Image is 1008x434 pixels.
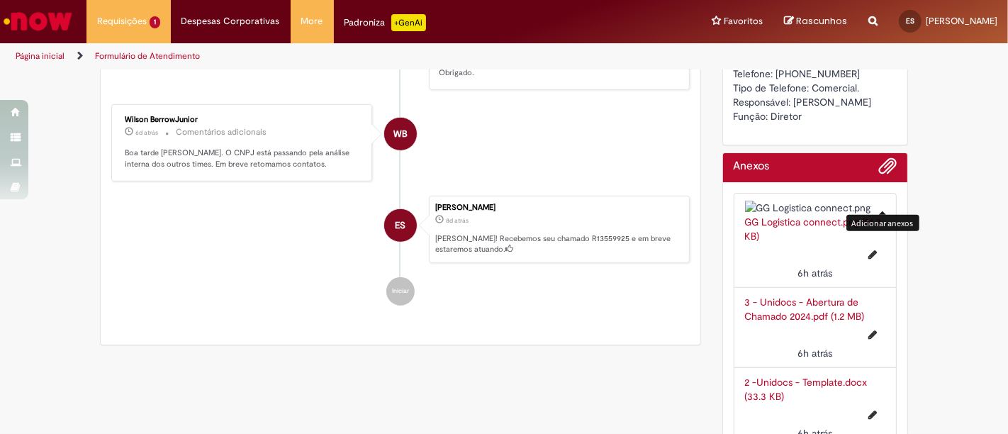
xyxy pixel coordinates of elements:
a: Rascunhos [784,15,847,28]
button: Editar nome de arquivo GG Logistica connect.png [860,243,885,266]
div: [PERSON_NAME] [435,204,682,212]
span: 6d atrás [135,128,158,137]
span: [PERSON_NAME] [926,15,997,27]
span: ES [395,208,405,243]
h2: Anexos [734,160,770,173]
a: 2 -Unidocs - Template.docx (33.3 KB) [745,376,868,403]
span: 1 [150,16,160,28]
small: Comentários adicionais [176,126,267,138]
p: +GenAi [391,14,426,31]
div: Wilson BerrowJunior [125,116,361,124]
div: Padroniza [345,14,426,31]
a: GG Logistica connect.png (91.3 KB) [745,216,882,243]
li: Emerson Luricio da Silva [111,196,690,264]
div: Adicionar anexos [846,215,919,231]
button: Editar nome de arquivo 2 -Unidocs - Template.docx [860,404,885,426]
span: Favoritos [724,14,763,28]
div: Emerson Luricio da Silva [384,209,417,242]
span: Requisições [97,14,147,28]
span: More [301,14,323,28]
p: [PERSON_NAME]! Recebemos seu chamado R13559925 e em breve estaremos atuando. [435,233,682,255]
a: Página inicial [16,50,65,62]
span: 6h atrás [797,347,832,360]
img: GG Logistica connect.png [745,201,886,215]
span: ES [906,16,914,26]
time: 30/09/2025 11:23:28 [797,347,832,360]
time: 30/09/2025 11:24:11 [797,267,832,279]
img: ServiceNow [1,7,74,35]
time: 23/09/2025 15:43:35 [446,216,469,225]
ul: Trilhas de página [11,43,661,69]
span: 8d atrás [446,216,469,225]
p: Boa tarde [PERSON_NAME]. O CNPJ está passando pela análise interna dos outros times. Em breve ret... [125,148,361,169]
span: Despesas Corporativas [181,14,280,28]
a: 3 - Unidocs - Abertura de Chamado 2024.pdf (1.2 MB) [745,296,865,323]
button: Adicionar anexos [878,157,897,182]
span: 6h atrás [797,267,832,279]
button: Editar nome de arquivo 3 - Unidocs - Abertura de Chamado 2024.pdf [860,323,885,346]
div: Wilson BerrowJunior [384,118,417,150]
span: WB [393,117,408,151]
a: Formulário de Atendimento [95,50,200,62]
time: 25/09/2025 16:08:09 [135,128,158,137]
span: Rascunhos [796,14,847,28]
